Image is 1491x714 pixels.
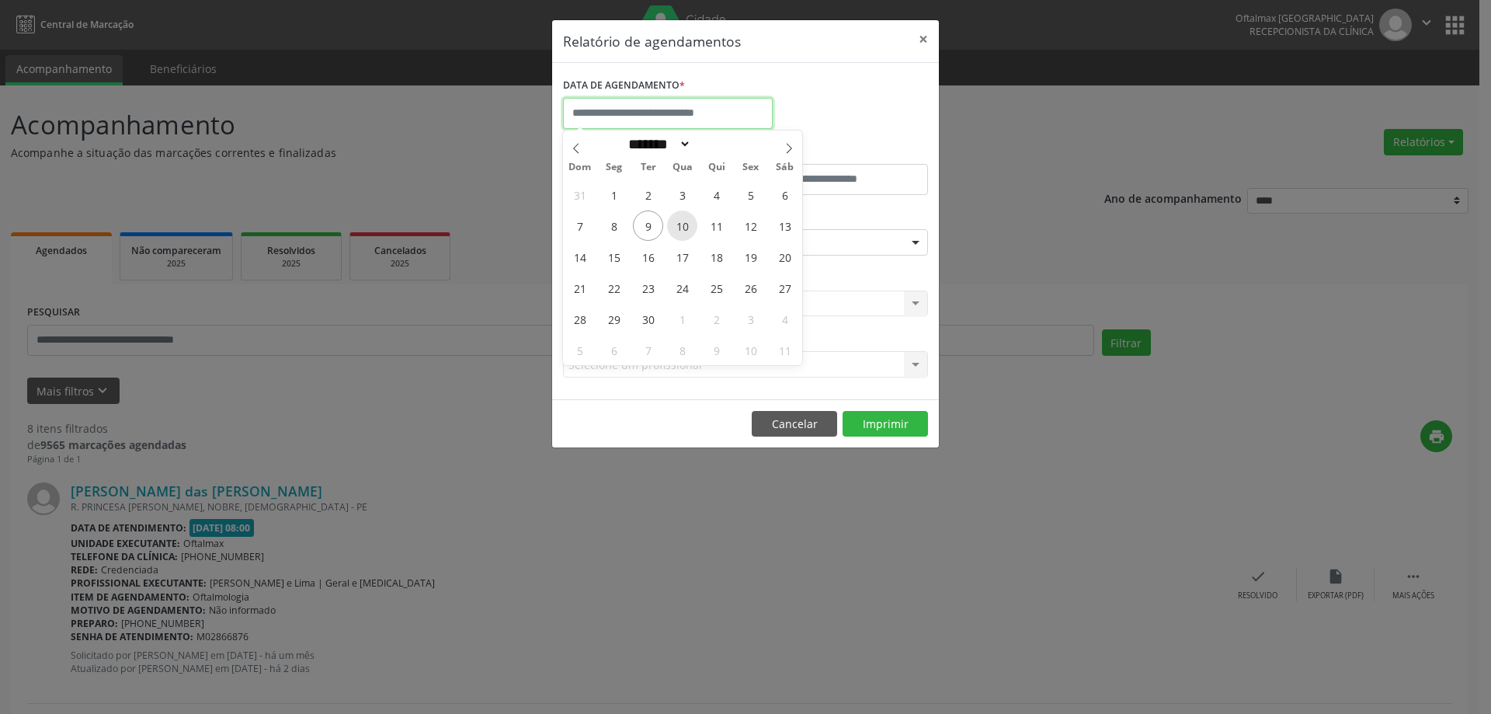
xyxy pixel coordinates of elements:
span: Setembro 28, 2025 [565,304,595,334]
span: Setembro 1, 2025 [599,179,629,210]
span: Setembro 23, 2025 [633,273,663,303]
span: Setembro 6, 2025 [770,179,800,210]
span: Dom [563,162,597,172]
span: Setembro 4, 2025 [701,179,732,210]
span: Seg [597,162,631,172]
span: Ter [631,162,666,172]
label: ATÉ [749,140,928,164]
span: Setembro 16, 2025 [633,242,663,272]
span: Outubro 10, 2025 [735,335,766,365]
input: Year [691,136,742,152]
span: Outubro 6, 2025 [599,335,629,365]
span: Setembro 19, 2025 [735,242,766,272]
span: Outubro 8, 2025 [667,335,697,365]
label: DATA DE AGENDAMENTO [563,74,685,98]
span: Setembro 3, 2025 [667,179,697,210]
span: Outubro 5, 2025 [565,335,595,365]
span: Setembro 29, 2025 [599,304,629,334]
span: Setembro 11, 2025 [701,211,732,241]
span: Setembro 25, 2025 [701,273,732,303]
span: Outubro 1, 2025 [667,304,697,334]
span: Setembro 26, 2025 [735,273,766,303]
span: Qua [666,162,700,172]
span: Setembro 30, 2025 [633,304,663,334]
span: Setembro 22, 2025 [599,273,629,303]
span: Agosto 31, 2025 [565,179,595,210]
h5: Relatório de agendamentos [563,31,741,51]
span: Setembro 24, 2025 [667,273,697,303]
span: Outubro 9, 2025 [701,335,732,365]
span: Setembro 7, 2025 [565,211,595,241]
span: Outubro 7, 2025 [633,335,663,365]
span: Setembro 21, 2025 [565,273,595,303]
span: Setembro 10, 2025 [667,211,697,241]
span: Setembro 15, 2025 [599,242,629,272]
span: Sáb [768,162,802,172]
span: Setembro 20, 2025 [770,242,800,272]
span: Setembro 5, 2025 [735,179,766,210]
span: Setembro 2, 2025 [633,179,663,210]
span: Outubro 3, 2025 [735,304,766,334]
span: Setembro 18, 2025 [701,242,732,272]
span: Setembro 27, 2025 [770,273,800,303]
span: Outubro 11, 2025 [770,335,800,365]
button: Cancelar [752,411,837,437]
span: Outubro 4, 2025 [770,304,800,334]
span: Outubro 2, 2025 [701,304,732,334]
span: Setembro 12, 2025 [735,211,766,241]
span: Setembro 13, 2025 [770,211,800,241]
button: Close [908,20,939,58]
span: Setembro 17, 2025 [667,242,697,272]
span: Setembro 14, 2025 [565,242,595,272]
span: Sex [734,162,768,172]
span: Qui [700,162,734,172]
select: Month [623,136,691,152]
span: Setembro 9, 2025 [633,211,663,241]
button: Imprimir [843,411,928,437]
span: Setembro 8, 2025 [599,211,629,241]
